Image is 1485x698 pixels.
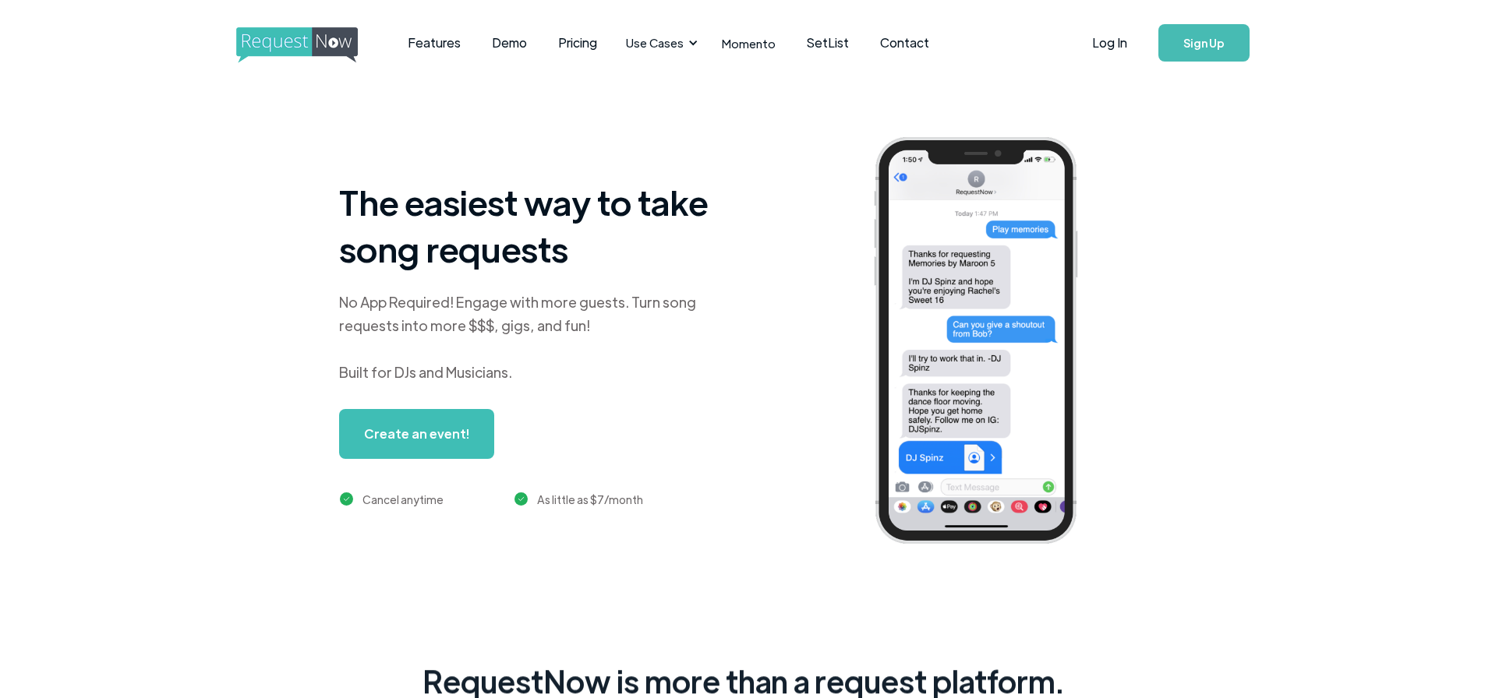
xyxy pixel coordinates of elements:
a: SetList [791,19,864,67]
div: Use Cases [626,34,684,51]
div: As little as $7/month [537,490,643,509]
a: Contact [864,19,945,67]
a: Momento [706,20,791,66]
img: iphone screenshot [856,126,1119,560]
img: green checkmark [340,492,353,506]
div: Use Cases [617,19,702,67]
a: Pricing [543,19,613,67]
div: No App Required! Engage with more guests. Turn song requests into more $$$, gigs, and fun! Built ... [339,291,729,384]
a: Create an event! [339,409,494,459]
a: Features [392,19,476,67]
a: home [236,27,353,58]
img: green checkmark [514,492,528,506]
h1: The easiest way to take song requests [339,178,729,272]
img: requestnow logo [236,27,387,63]
a: Demo [476,19,543,67]
div: Cancel anytime [362,490,444,509]
a: Sign Up [1158,24,1250,62]
a: Log In [1077,16,1143,70]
